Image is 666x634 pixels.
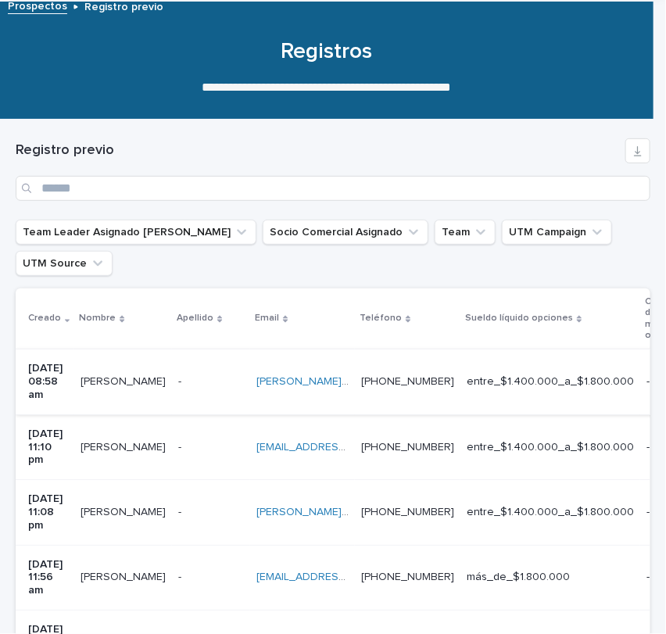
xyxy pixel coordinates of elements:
[256,376,603,387] a: [PERSON_NAME][EMAIL_ADDRESS][PERSON_NAME][DOMAIN_NAME]
[79,310,116,327] p: Nombre
[16,176,650,201] input: Search
[435,220,496,245] button: Team
[256,442,433,453] a: [EMAIL_ADDRESS][DOMAIN_NAME]
[28,558,68,597] p: [DATE] 11:56 am
[178,503,184,519] p: -
[360,310,402,327] p: Teléfono
[28,428,68,467] p: [DATE] 11:10 pm
[81,372,169,389] p: Valeria Rodríguez
[178,372,184,389] p: -
[16,220,256,245] button: Team Leader Asignado LLamados
[81,438,169,454] p: Viviana Sepulveda
[16,251,113,276] button: UTM Source
[361,571,454,582] a: [PHONE_NUMBER]
[467,375,634,389] p: entre_$1.400.000_a_$1.800.000
[502,220,612,245] button: UTM Campaign
[16,38,638,66] h1: Registros
[255,310,279,327] p: Email
[28,362,68,401] p: [DATE] 08:58 am
[467,571,634,584] p: más_de_$1.800.000
[178,568,184,584] p: -
[467,441,634,454] p: entre_$1.400.000_a_$1.800.000
[263,220,428,245] button: Socio Comercial Asignado
[361,507,454,518] a: [PHONE_NUMBER]
[256,507,518,518] a: [PERSON_NAME][EMAIL_ADDRESS][DOMAIN_NAME]
[28,310,61,327] p: Creado
[177,310,213,327] p: Apellido
[256,571,433,582] a: [EMAIL_ADDRESS][DOMAIN_NAME]
[81,503,169,519] p: Gervasio Carrasco
[467,506,634,519] p: entre_$1.400.000_a_$1.800.000
[16,141,619,160] h1: Registro previo
[178,438,184,454] p: -
[81,568,169,584] p: [PERSON_NAME]
[465,310,573,327] p: Sueldo líquido opciones
[361,442,454,453] a: [PHONE_NUMBER]
[28,493,68,532] p: [DATE] 11:08 pm
[361,376,454,387] a: [PHONE_NUMBER]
